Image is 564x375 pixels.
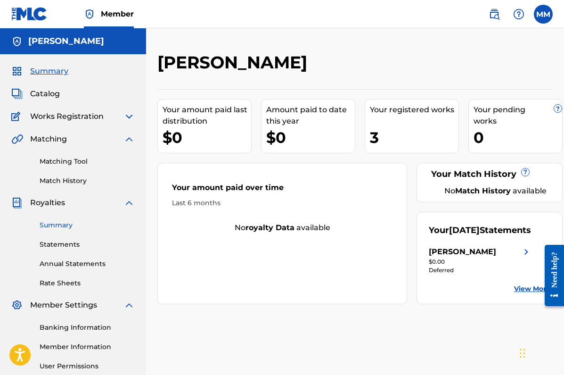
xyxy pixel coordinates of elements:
strong: royalty data [245,223,294,232]
a: Annual Statements [40,259,135,269]
div: Help [509,5,528,24]
span: Matching [30,133,67,145]
a: Match History [40,176,135,186]
a: CatalogCatalog [11,88,60,100]
a: Statements [40,240,135,250]
div: Amount paid to date this year [266,104,355,127]
img: expand [123,300,135,311]
span: Member Settings [30,300,97,311]
div: Your amount paid last distribution [163,104,251,127]
span: ? [554,105,562,112]
span: Works Registration [30,111,104,122]
div: [PERSON_NAME] [429,246,496,258]
img: expand [123,197,135,208]
a: Member Information [40,342,135,352]
img: Works Registration [11,111,24,122]
img: expand [123,111,135,122]
img: help [513,8,524,20]
iframe: Resource Center [538,235,564,316]
div: Your Match History [429,168,550,181]
img: Summary [11,66,23,77]
div: Drag [520,339,525,367]
img: search [489,8,500,20]
div: Your amount paid over time [172,182,392,198]
div: 3 [370,127,458,148]
span: Royalties [30,197,65,208]
span: ? [522,168,529,176]
div: $0 [266,127,355,148]
a: Public Search [485,5,504,24]
a: User Permissions [40,361,135,371]
span: Member [101,8,134,19]
img: right chevron icon [521,246,532,258]
div: 0 [474,127,562,148]
img: MLC Logo [11,7,48,21]
div: User Menu [534,5,553,24]
iframe: Chat Widget [517,330,564,375]
div: Your Statements [429,224,531,237]
img: Catalog [11,88,23,100]
span: Catalog [30,88,60,100]
img: Royalties [11,197,23,208]
div: $0 [163,127,251,148]
div: No available [441,185,550,197]
a: Rate Sheets [40,278,135,288]
span: Summary [30,66,68,77]
img: Accounts [11,36,23,47]
strong: Match History [455,186,511,195]
img: Matching [11,133,23,145]
div: Deferred [429,266,532,275]
a: [PERSON_NAME]right chevron icon$0.00Deferred [429,246,532,275]
a: Matching Tool [40,157,135,167]
div: Your registered works [370,104,458,116]
a: Banking Information [40,323,135,333]
div: Last 6 months [172,198,392,208]
img: Top Rightsholder [84,8,95,20]
div: No available [158,222,407,233]
a: View More [514,284,550,294]
span: [DATE] [449,225,480,235]
img: Member Settings [11,300,23,311]
h2: [PERSON_NAME] [157,52,312,73]
div: Your pending works [474,104,562,127]
a: SummarySummary [11,66,68,77]
div: $0.00 [429,258,532,266]
a: Summary [40,220,135,230]
img: expand [123,133,135,145]
h5: Maya Mendez [28,36,104,47]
